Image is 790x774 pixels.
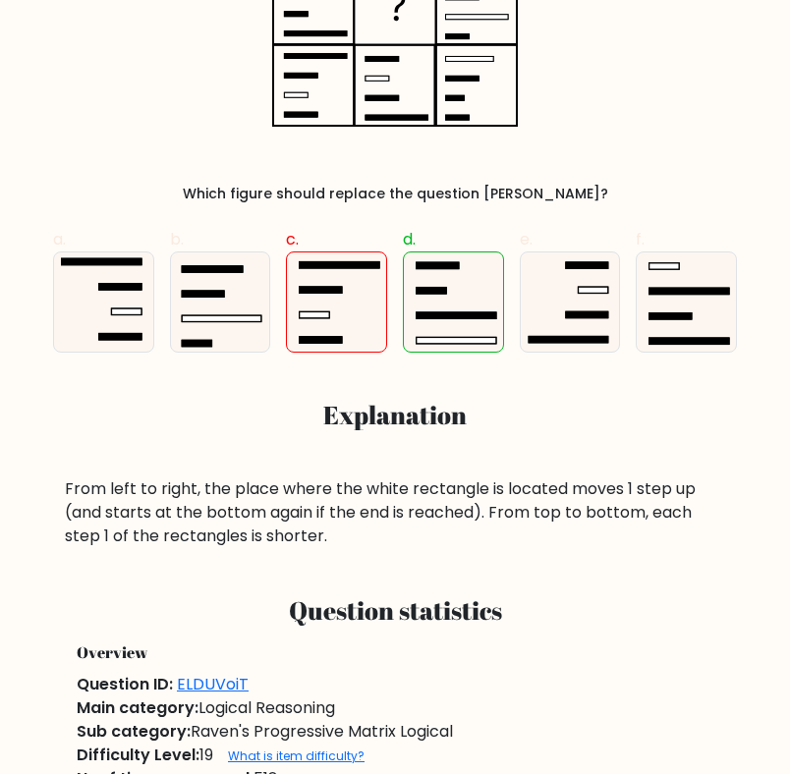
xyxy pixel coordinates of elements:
[403,228,416,250] span: d.
[636,228,645,250] span: f.
[65,744,725,767] div: 19
[77,673,173,695] span: Question ID:
[65,400,725,430] h3: Explanation
[53,228,66,250] span: a.
[77,595,713,626] h3: Question statistics
[65,477,725,548] div: From left to right, the place where the white rectangle is located moves 1 step up (and starts at...
[170,228,184,250] span: b.
[77,696,198,719] span: Main category:
[77,744,199,766] span: Difficulty Level:
[77,720,191,743] span: Sub category:
[228,747,365,764] a: What is item difficulty?
[520,228,533,250] span: e.
[77,641,147,663] span: Overview
[65,184,725,204] div: Which figure should replace the question [PERSON_NAME]?
[65,720,725,744] div: Raven's Progressive Matrix Logical
[65,696,725,720] div: Logical Reasoning
[286,228,299,250] span: c.
[177,673,249,695] a: ELDUVoiT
